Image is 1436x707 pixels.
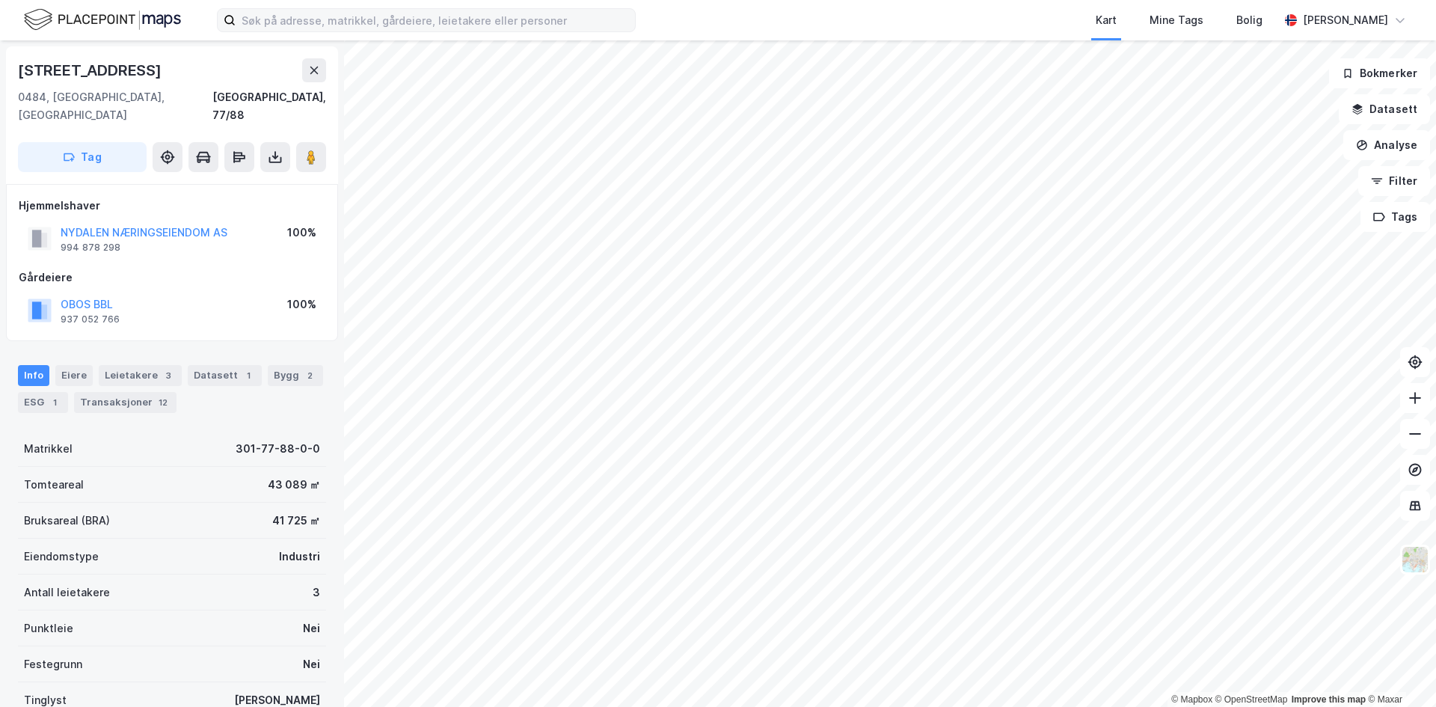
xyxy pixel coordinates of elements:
[303,619,320,637] div: Nei
[1360,202,1430,232] button: Tags
[24,440,73,458] div: Matrikkel
[287,224,316,242] div: 100%
[18,58,165,82] div: [STREET_ADDRESS]
[18,88,212,124] div: 0484, [GEOGRAPHIC_DATA], [GEOGRAPHIC_DATA]
[24,512,110,530] div: Bruksareal (BRA)
[55,365,93,386] div: Eiere
[241,368,256,383] div: 1
[24,548,99,566] div: Eiendomstype
[268,476,320,494] div: 43 089 ㎡
[1339,94,1430,124] button: Datasett
[24,655,82,673] div: Festegrunn
[18,365,49,386] div: Info
[287,296,316,313] div: 100%
[161,368,176,383] div: 3
[74,392,177,413] div: Transaksjoner
[156,395,171,410] div: 12
[1343,130,1430,160] button: Analyse
[1358,166,1430,196] button: Filter
[18,392,68,413] div: ESG
[1329,58,1430,88] button: Bokmerker
[1401,545,1429,574] img: Z
[1150,11,1203,29] div: Mine Tags
[1096,11,1117,29] div: Kart
[19,269,325,287] div: Gårdeiere
[212,88,326,124] div: [GEOGRAPHIC_DATA], 77/88
[18,142,147,172] button: Tag
[313,584,320,602] div: 3
[24,476,84,494] div: Tomteareal
[1361,635,1436,707] div: Kontrollprogram for chat
[1292,694,1366,705] a: Improve this map
[1236,11,1262,29] div: Bolig
[61,242,120,254] div: 994 878 298
[236,440,320,458] div: 301-77-88-0-0
[47,395,62,410] div: 1
[1215,694,1288,705] a: OpenStreetMap
[24,584,110,602] div: Antall leietakere
[303,655,320,673] div: Nei
[24,619,73,637] div: Punktleie
[188,365,262,386] div: Datasett
[61,313,120,325] div: 937 052 766
[24,7,181,33] img: logo.f888ab2527a4732fd821a326f86c7f29.svg
[99,365,182,386] div: Leietakere
[1361,635,1436,707] iframe: Chat Widget
[272,512,320,530] div: 41 725 ㎡
[302,368,317,383] div: 2
[1303,11,1388,29] div: [PERSON_NAME]
[236,9,635,31] input: Søk på adresse, matrikkel, gårdeiere, leietakere eller personer
[19,197,325,215] div: Hjemmelshaver
[279,548,320,566] div: Industri
[1171,694,1212,705] a: Mapbox
[268,365,323,386] div: Bygg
